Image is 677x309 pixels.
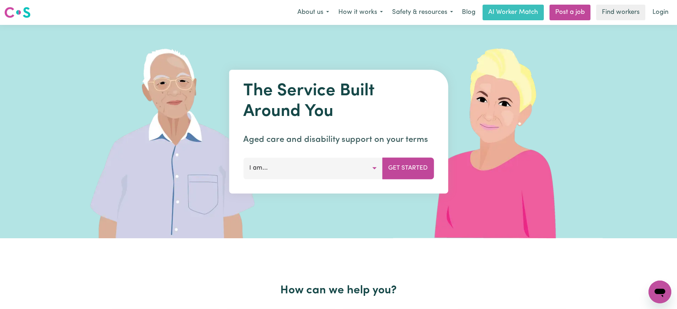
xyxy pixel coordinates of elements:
a: AI Worker Match [483,5,544,20]
h1: The Service Built Around You [243,81,434,122]
a: Blog [458,5,480,20]
button: About us [293,5,334,20]
button: Safety & resources [387,5,458,20]
iframe: Button to launch messaging window [649,281,671,303]
a: Post a job [550,5,590,20]
p: Aged care and disability support on your terms [243,133,434,146]
button: How it works [334,5,387,20]
h2: How can we help you? [108,284,569,297]
button: Get Started [382,158,434,179]
button: I am... [243,158,382,179]
a: Login [648,5,673,20]
a: Find workers [596,5,645,20]
a: Careseekers logo [4,4,31,21]
img: Careseekers logo [4,6,31,19]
